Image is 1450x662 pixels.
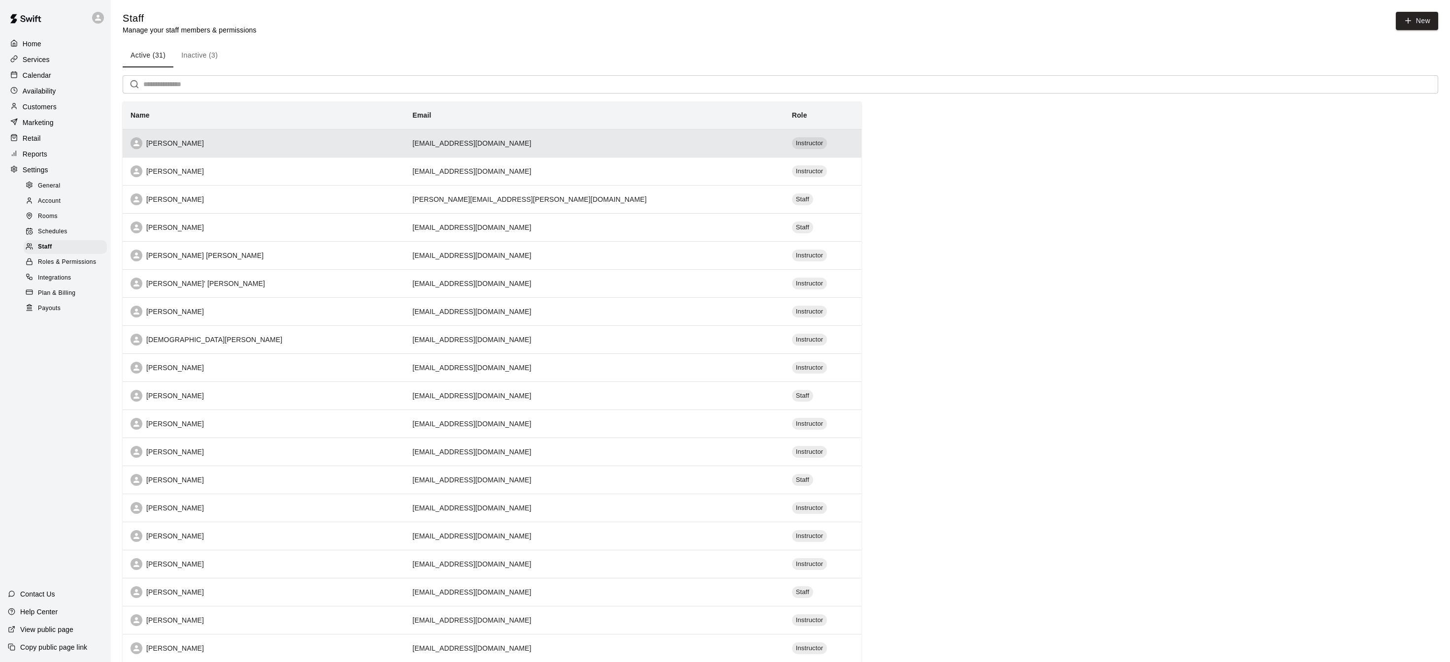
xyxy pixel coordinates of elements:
td: [EMAIL_ADDRESS][DOMAIN_NAME] [404,634,784,662]
a: Schedules [24,224,111,240]
p: Manage your staff members & permissions [123,25,257,35]
a: Calendar [8,68,103,83]
div: Instructor [792,278,827,289]
button: Inactive (3) [173,44,226,67]
div: [PERSON_NAME] [131,165,396,177]
td: [EMAIL_ADDRESS][DOMAIN_NAME] [404,353,784,381]
div: Instructor [792,165,827,177]
p: Settings [23,165,48,175]
p: Home [23,39,41,49]
p: View public page [20,625,73,634]
a: New [1396,12,1438,30]
span: Staff [38,242,52,252]
span: Integrations [38,273,71,283]
div: [PERSON_NAME] [131,362,396,374]
td: [EMAIL_ADDRESS][DOMAIN_NAME] [404,325,784,353]
span: Staff [792,391,813,401]
div: Payouts [24,302,107,315]
span: Instructor [792,447,827,457]
b: Name [131,111,150,119]
td: [PERSON_NAME][EMAIL_ADDRESS][PERSON_NAME][DOMAIN_NAME] [404,185,784,213]
div: Rooms [24,210,107,223]
div: Account [24,194,107,208]
div: General [24,179,107,193]
div: Roles & Permissions [24,255,107,269]
div: Instructor [792,530,827,542]
td: [EMAIL_ADDRESS][DOMAIN_NAME] [404,213,784,241]
div: Staff [24,240,107,254]
div: [PERSON_NAME] [131,390,396,402]
span: Instructor [792,279,827,288]
p: Help Center [20,607,58,617]
div: Staff [792,390,813,402]
a: Roles & Permissions [24,255,111,270]
a: Integrations [24,270,111,285]
p: Marketing [23,118,54,127]
span: Plan & Billing [38,288,75,298]
div: [PERSON_NAME]' [PERSON_NAME] [131,278,396,289]
div: Instructor [792,558,827,570]
span: Account [38,196,61,206]
div: [PERSON_NAME] [131,614,396,626]
div: Instructor [792,418,827,430]
a: Retail [8,131,103,146]
button: Active (31) [123,44,173,67]
div: [PERSON_NAME] [131,558,396,570]
td: [EMAIL_ADDRESS][DOMAIN_NAME] [404,438,784,466]
td: [EMAIL_ADDRESS][DOMAIN_NAME] [404,157,784,185]
a: General [24,178,111,193]
a: Staff [24,240,111,255]
div: [PERSON_NAME] [131,642,396,654]
div: Instructor [792,642,827,654]
td: [EMAIL_ADDRESS][DOMAIN_NAME] [404,550,784,578]
div: [PERSON_NAME] [131,502,396,514]
div: [PERSON_NAME] [PERSON_NAME] [131,250,396,261]
span: Instructor [792,419,827,429]
div: Instructor [792,137,827,149]
span: Instructor [792,335,827,345]
div: Plan & Billing [24,286,107,300]
p: Retail [23,133,41,143]
div: [PERSON_NAME] [131,193,396,205]
span: Instructor [792,616,827,625]
td: [EMAIL_ADDRESS][DOMAIN_NAME] [404,241,784,269]
span: Staff [792,195,813,204]
td: [EMAIL_ADDRESS][DOMAIN_NAME] [404,297,784,325]
div: Staff [792,221,813,233]
span: Instructor [792,139,827,148]
div: [PERSON_NAME] [131,474,396,486]
p: Customers [23,102,57,112]
td: [EMAIL_ADDRESS][DOMAIN_NAME] [404,578,784,606]
p: Availability [23,86,56,96]
a: Marketing [8,115,103,130]
a: Reports [8,147,103,161]
td: [EMAIL_ADDRESS][DOMAIN_NAME] [404,410,784,438]
div: [DEMOGRAPHIC_DATA][PERSON_NAME] [131,334,396,346]
span: Instructor [792,504,827,513]
td: [EMAIL_ADDRESS][DOMAIN_NAME] [404,269,784,297]
span: Staff [792,475,813,485]
div: Instructor [792,334,827,346]
a: Home [8,36,103,51]
div: Settings [8,162,103,177]
span: Instructor [792,363,827,373]
div: Integrations [24,271,107,285]
span: Instructor [792,644,827,653]
div: [PERSON_NAME] [131,306,396,317]
td: [EMAIL_ADDRESS][DOMAIN_NAME] [404,466,784,494]
h5: Staff [123,12,257,25]
span: Payouts [38,304,61,314]
span: Instructor [792,532,827,541]
a: Availability [8,84,103,98]
td: [EMAIL_ADDRESS][DOMAIN_NAME] [404,494,784,522]
a: Customers [8,99,103,114]
a: Services [8,52,103,67]
span: Staff [792,223,813,232]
